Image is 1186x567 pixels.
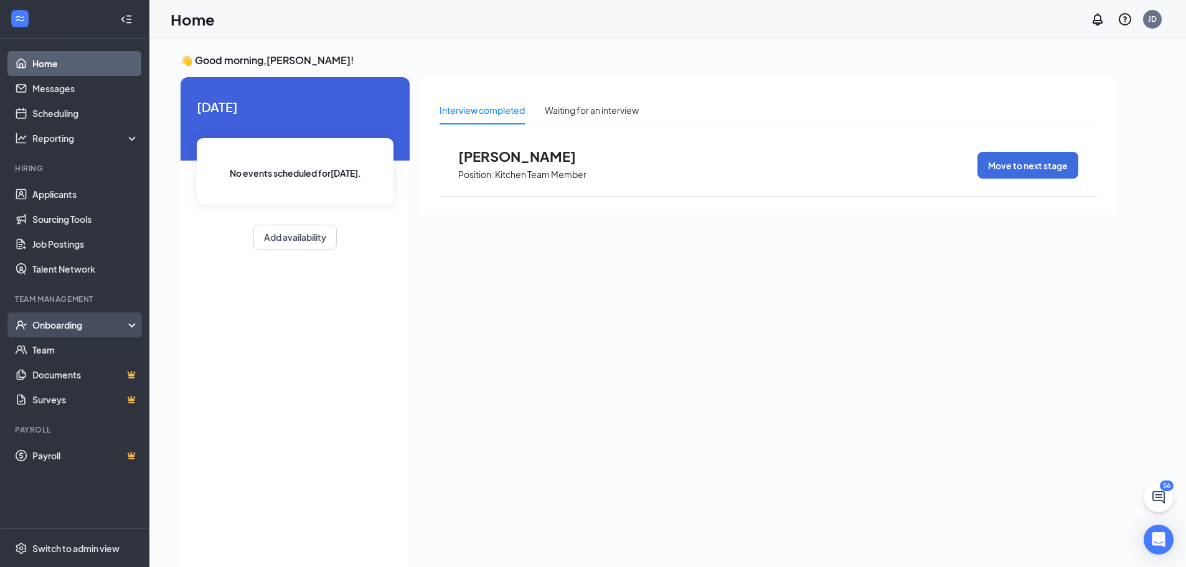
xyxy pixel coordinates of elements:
[15,319,27,331] svg: UserCheck
[495,169,586,180] p: Kitchen Team Member
[1144,482,1174,512] button: ChatActive
[197,97,393,116] span: [DATE]
[171,9,215,30] h1: Home
[545,103,639,117] div: Waiting for an interview
[15,424,136,435] div: Payroll
[15,132,27,144] svg: Analysis
[32,256,139,281] a: Talent Network
[32,337,139,362] a: Team
[1148,14,1157,24] div: JD
[120,13,133,26] svg: Collapse
[253,225,337,250] button: Add availability
[32,101,139,126] a: Scheduling
[440,103,525,117] div: Interview completed
[32,51,139,76] a: Home
[32,182,139,207] a: Applicants
[230,166,361,180] span: No events scheduled for [DATE] .
[458,169,494,180] p: Position:
[32,362,139,387] a: DocumentsCrown
[14,12,26,25] svg: WorkstreamLogo
[1090,12,1105,27] svg: Notifications
[32,542,120,555] div: Switch to admin view
[1151,490,1166,505] svg: ChatActive
[32,387,139,412] a: SurveysCrown
[977,152,1078,179] button: Move to next stage
[1118,12,1132,27] svg: QuestionInfo
[32,319,128,331] div: Onboarding
[32,232,139,256] a: Job Postings
[32,207,139,232] a: Sourcing Tools
[181,54,1117,67] h3: 👋 Good morning, [PERSON_NAME] !
[32,76,139,101] a: Messages
[458,148,595,164] span: [PERSON_NAME]
[15,294,136,304] div: Team Management
[15,163,136,174] div: Hiring
[1160,480,1174,491] div: 56
[1144,525,1174,555] div: Open Intercom Messenger
[15,542,27,555] svg: Settings
[32,443,139,468] a: PayrollCrown
[32,132,139,144] div: Reporting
